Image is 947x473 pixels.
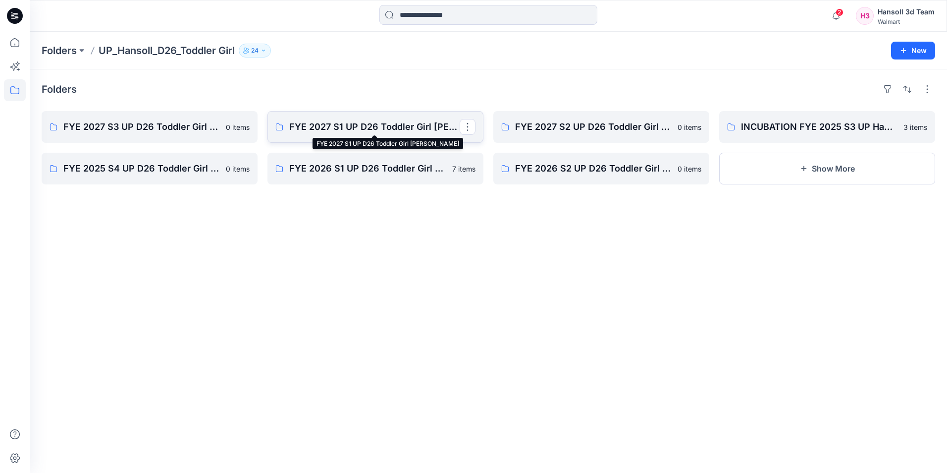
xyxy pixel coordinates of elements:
a: FYE 2026 S1 UP D26 Toddler Girl [PERSON_NAME]7 items [267,153,483,184]
p: 0 items [678,164,701,174]
button: New [891,42,935,59]
p: 7 items [452,164,475,174]
a: FYE 2027 S1 UP D26 Toddler Girl [PERSON_NAME] [267,111,483,143]
a: FYE 2027 S3 UP D26 Toddler Girl [PERSON_NAME]0 items [42,111,258,143]
p: FYE 2026 S2 UP D26 Toddler Girl [PERSON_NAME] [515,162,672,176]
p: FYE 2025 S4 UP D26 Toddler Girl [PERSON_NAME] [63,162,220,176]
a: Folders [42,44,77,58]
p: 0 items [226,122,250,132]
p: 0 items [678,122,701,132]
div: Walmart [878,18,935,25]
p: FYE 2027 S3 UP D26 Toddler Girl [PERSON_NAME] [63,120,220,134]
button: 24 [239,44,271,58]
p: FYE 2027 S2 UP D26 Toddler Girl [PERSON_NAME] [515,120,672,134]
p: INCUBATION FYE 2025 S3 UP Hansoll D26 Toddler Girl [741,120,897,134]
span: 2 [836,8,843,16]
a: FYE 2027 S2 UP D26 Toddler Girl [PERSON_NAME]0 items [493,111,709,143]
p: 24 [251,45,259,56]
div: H3 [856,7,874,25]
p: FYE 2026 S1 UP D26 Toddler Girl [PERSON_NAME] [289,162,446,176]
a: FYE 2025 S4 UP D26 Toddler Girl [PERSON_NAME]0 items [42,153,258,184]
button: Show More [719,153,935,184]
a: INCUBATION FYE 2025 S3 UP Hansoll D26 Toddler Girl3 items [719,111,935,143]
p: FYE 2027 S1 UP D26 Toddler Girl [PERSON_NAME] [289,120,460,134]
a: FYE 2026 S2 UP D26 Toddler Girl [PERSON_NAME]0 items [493,153,709,184]
h4: Folders [42,83,77,95]
p: 0 items [226,164,250,174]
p: UP_Hansoll_D26_Toddler Girl [99,44,235,58]
p: 3 items [903,122,927,132]
div: Hansoll 3d Team [878,6,935,18]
